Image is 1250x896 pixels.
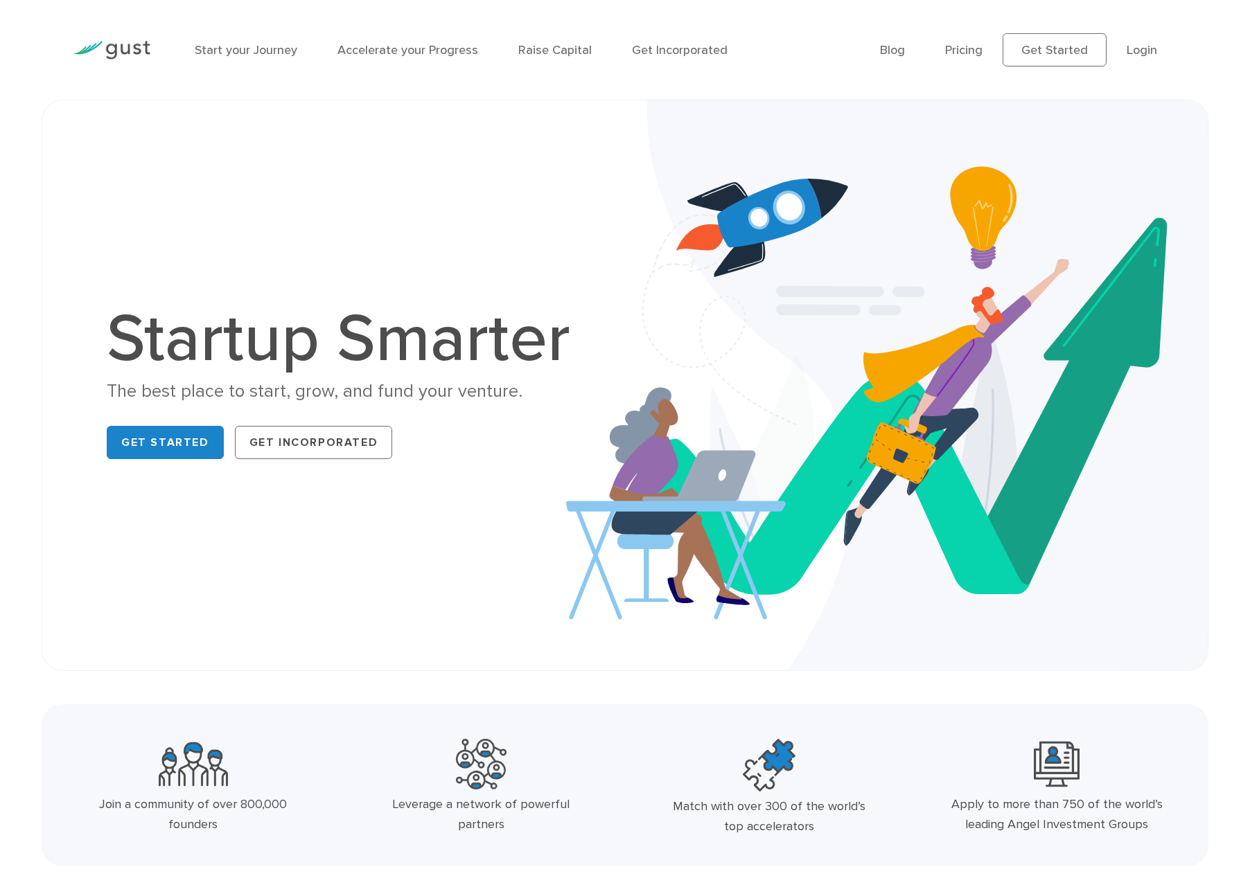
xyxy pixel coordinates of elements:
[159,739,228,789] img: Community Founders
[1034,739,1080,789] img: Leading Angel Investment
[662,797,876,837] div: Match with over 300 of the world’s top accelerators
[1127,43,1157,57] a: Login
[518,43,592,57] a: Raise Capital
[107,379,585,404] div: The best place to start, grow, and fund your venture.
[950,795,1163,835] div: Apply to more than 750 of the world’s leading Angel Investment Groups
[87,795,300,835] div: Join a community of over 800,000 founders
[195,43,297,57] a: Start your Journey
[632,43,728,57] a: Get Incorporated
[73,41,150,60] img: Gust Logo
[374,795,588,835] div: Leverage a network of powerful partners
[880,43,905,57] a: Blog
[1003,33,1107,66] a: Get Started
[743,739,795,791] img: Top Accelerators
[107,306,585,373] h1: Startup Smarter
[945,43,983,57] a: Pricing
[566,100,1208,670] img: Startup Smarter Hero
[235,426,393,459] a: Get Incorporated
[456,739,507,789] img: Powerful Partners
[337,43,478,57] a: Accelerate your Progress
[107,426,224,459] a: Get Started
